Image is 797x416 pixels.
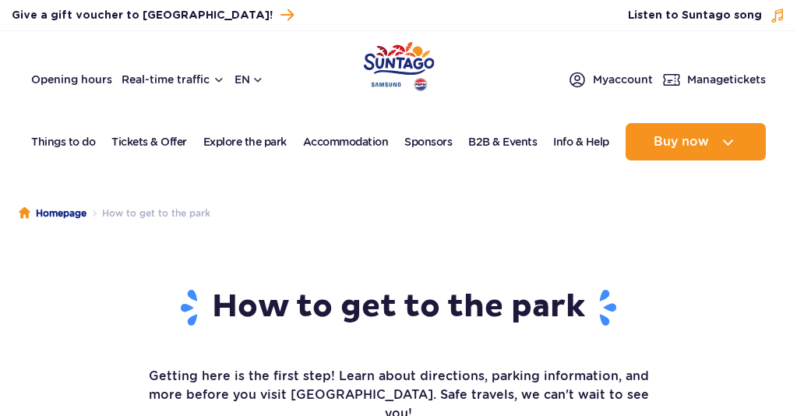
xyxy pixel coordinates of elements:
[662,70,766,89] a: Managetickets
[146,287,652,328] h1: How to get to the park
[122,73,225,86] button: Real-time traffic
[568,70,653,89] a: Myaccount
[363,39,434,89] a: Park of Poland
[19,206,86,221] a: Homepage
[235,72,264,87] button: en
[628,8,785,23] button: Listen to Suntago song
[593,72,653,87] span: My account
[31,123,95,160] a: Things to do
[404,123,452,160] a: Sponsors
[654,135,709,149] span: Buy now
[468,123,537,160] a: B2B & Events
[12,5,294,26] a: Give a gift voucher to [GEOGRAPHIC_DATA]!
[628,8,762,23] span: Listen to Suntago song
[626,123,766,160] button: Buy now
[12,8,273,23] span: Give a gift voucher to [GEOGRAPHIC_DATA]!
[553,123,609,160] a: Info & Help
[111,123,187,160] a: Tickets & Offer
[203,123,287,160] a: Explore the park
[86,206,210,221] li: How to get to the park
[31,72,112,87] a: Opening hours
[687,72,766,87] span: Manage tickets
[303,123,389,160] a: Accommodation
